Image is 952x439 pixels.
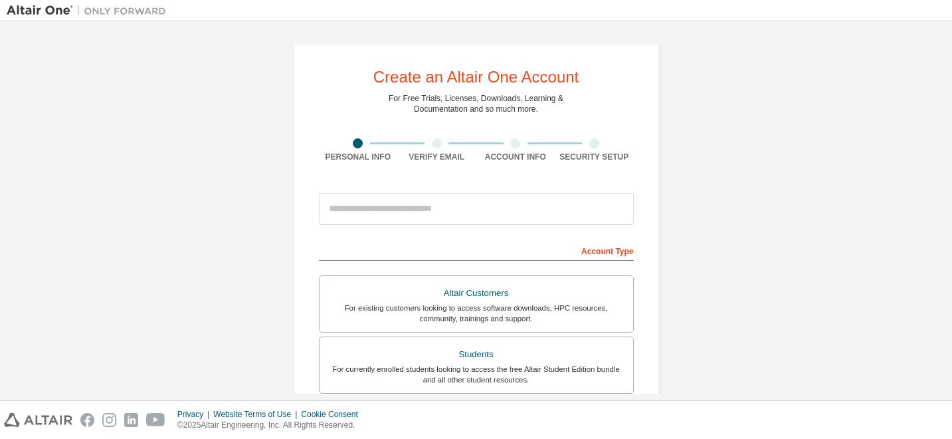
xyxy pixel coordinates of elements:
div: Account Info [476,152,555,162]
div: Privacy [177,409,213,420]
div: Altair Customers [328,284,625,303]
div: For Free Trials, Licenses, Downloads, Learning & Documentation and so much more. [389,93,563,114]
div: Account Type [319,239,634,261]
div: Create an Altair One Account [373,69,579,85]
div: For existing customers looking to access software downloads, HPC resources, community, trainings ... [328,303,625,324]
div: Cookie Consent [301,409,365,420]
div: Students [328,345,625,364]
div: For currently enrolled students looking to access the free Altair Student Edition bundle and all ... [328,364,625,385]
img: altair_logo.svg [4,413,72,427]
img: facebook.svg [80,413,94,427]
div: Verify Email [397,152,476,162]
img: instagram.svg [102,413,116,427]
img: linkedin.svg [124,413,138,427]
div: Security Setup [555,152,634,162]
img: youtube.svg [146,413,165,427]
div: Personal Info [319,152,398,162]
p: © 2025 Altair Engineering, Inc. All Rights Reserved. [177,420,366,431]
img: Altair One [7,4,173,17]
div: Website Terms of Use [213,409,301,420]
